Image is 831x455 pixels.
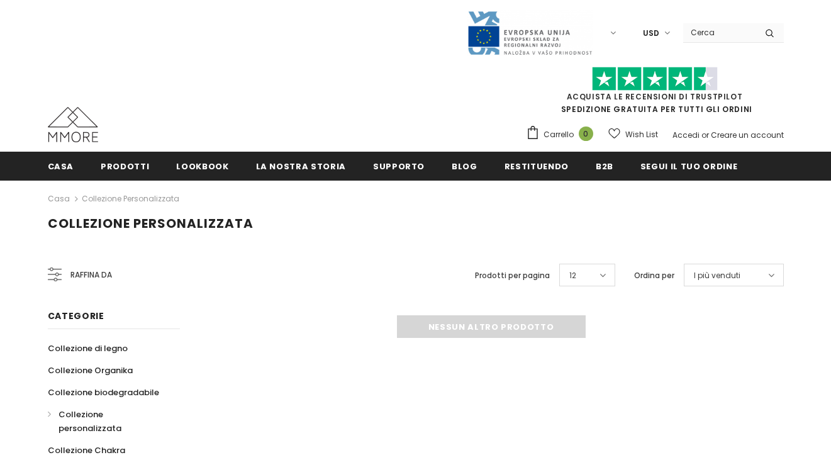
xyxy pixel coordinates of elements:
a: Restituendo [505,152,569,180]
a: Creare un account [711,130,784,140]
span: Categorie [48,310,104,322]
a: Prodotti [101,152,149,180]
span: Carrello [544,128,574,141]
span: Restituendo [505,160,569,172]
img: Fidati di Pilot Stars [592,67,718,91]
span: supporto [373,160,425,172]
span: Wish List [625,128,658,141]
img: Casi MMORE [48,107,98,142]
span: Raffina da [70,268,112,282]
span: Lookbook [176,160,228,172]
a: Acquista le recensioni di TrustPilot [567,91,743,102]
a: Lookbook [176,152,228,180]
span: I più venduti [694,269,740,282]
a: Casa [48,191,70,206]
a: B2B [596,152,613,180]
span: SPEDIZIONE GRATUITA PER TUTTI GLI ORDINI [526,72,784,115]
span: USD [643,27,659,40]
a: Accedi [672,130,700,140]
a: Segui il tuo ordine [640,152,737,180]
a: Collezione personalizzata [48,403,166,439]
span: Collezione di legno [48,342,128,354]
span: Collezione biodegradabile [48,386,159,398]
span: Collezione personalizzata [48,215,254,232]
span: Collezione Organika [48,364,133,376]
a: Collezione biodegradabile [48,381,159,403]
span: La nostra storia [256,160,346,172]
span: Prodotti [101,160,149,172]
label: Prodotti per pagina [475,269,550,282]
span: Collezione personalizzata [59,408,121,434]
span: 12 [569,269,576,282]
span: Segui il tuo ordine [640,160,737,172]
span: or [701,130,709,140]
img: Javni Razpis [467,10,593,56]
a: Javni Razpis [467,27,593,38]
a: Carrello 0 [526,125,600,144]
span: 0 [579,126,593,141]
span: Casa [48,160,74,172]
span: Blog [452,160,477,172]
input: Search Site [683,23,756,42]
a: La nostra storia [256,152,346,180]
a: Casa [48,152,74,180]
a: Collezione personalizzata [82,193,179,204]
a: Collezione Organika [48,359,133,381]
a: Wish List [608,123,658,145]
label: Ordina per [634,269,674,282]
a: Blog [452,152,477,180]
a: Collezione di legno [48,337,128,359]
a: supporto [373,152,425,180]
span: B2B [596,160,613,172]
